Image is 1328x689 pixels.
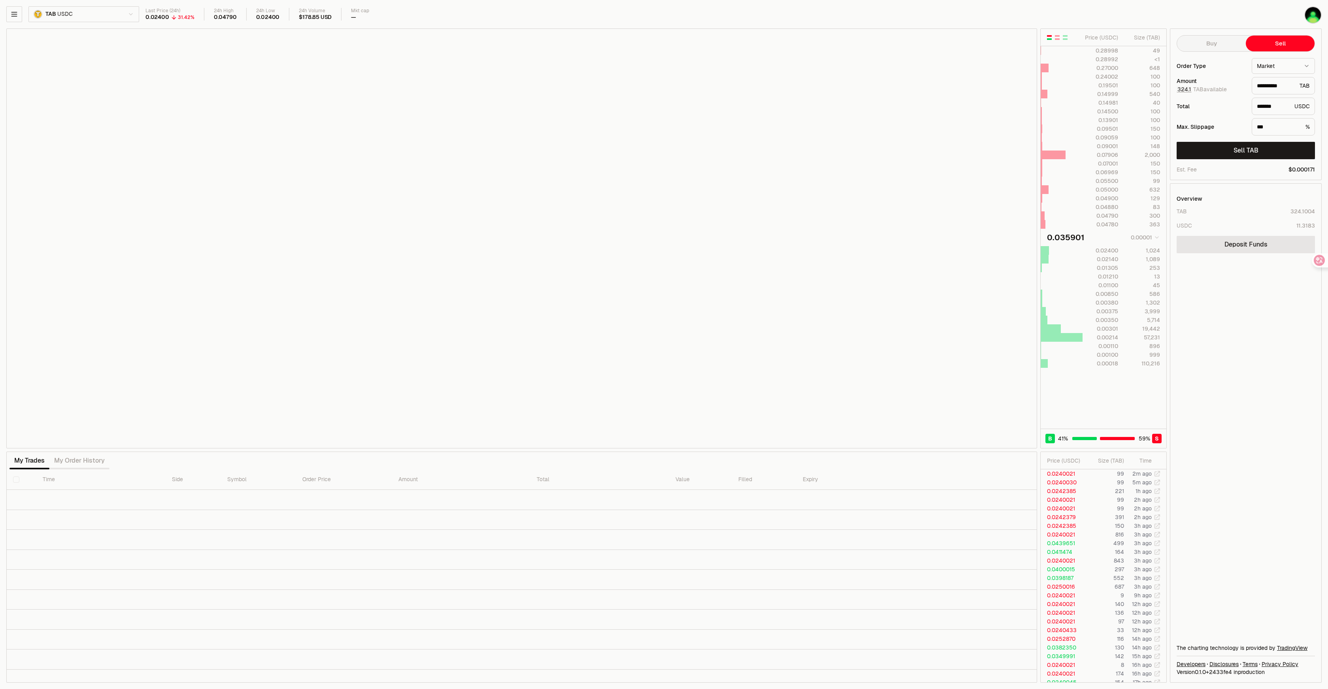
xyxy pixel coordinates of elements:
[1128,233,1160,242] button: 0.00001
[1134,592,1152,599] time: 9h ago
[1177,86,1192,92] button: 324.1
[1087,530,1124,539] td: 816
[1132,601,1152,608] time: 12h ago
[1177,236,1315,253] a: Deposit Funds
[1083,55,1118,63] div: 0.28992
[1304,6,1322,24] img: Wallet 3
[1252,118,1315,136] div: %
[1134,514,1152,521] time: 2h ago
[1252,98,1315,115] div: USDC
[1083,99,1118,107] div: 0.14981
[1125,333,1160,341] div: 57,231
[1083,360,1118,367] div: 0.00018
[1083,316,1118,324] div: 0.00350
[1125,186,1160,194] div: 632
[1083,333,1118,341] div: 0.00214
[796,469,921,490] th: Expiry
[145,14,169,21] div: 0.02400
[1177,222,1192,230] div: USDC
[34,10,42,19] img: TAB.png
[1083,203,1118,211] div: 0.04880
[1083,299,1118,307] div: 0.00380
[1058,435,1068,442] span: 41 %
[1083,151,1118,159] div: 0.07906
[214,8,237,14] div: 24h High
[1132,479,1152,486] time: 5m ago
[1041,591,1087,600] td: 0.0240021
[1134,548,1152,555] time: 3h ago
[1087,469,1124,478] td: 99
[1125,125,1160,133] div: 150
[1087,504,1124,513] td: 99
[1048,435,1052,442] span: B
[1083,90,1118,98] div: 0.14999
[1134,574,1152,582] time: 3h ago
[1125,73,1160,81] div: 100
[1041,469,1087,478] td: 0.0240021
[1125,107,1160,115] div: 100
[1041,565,1087,574] td: 0.0400015
[57,11,72,18] span: USDC
[1087,478,1124,487] td: 99
[1041,582,1087,591] td: 0.0250016
[1041,487,1087,495] td: 0.0242385
[1083,220,1118,228] div: 0.04780
[1047,457,1086,465] div: Price ( USDC )
[9,453,49,469] button: My Trades
[1083,142,1118,150] div: 0.09001
[1087,626,1124,634] td: 33
[1083,81,1118,89] div: 0.19501
[1087,521,1124,530] td: 150
[1083,160,1118,168] div: 0.07001
[1087,539,1124,548] td: 499
[1087,634,1124,643] td: 116
[1083,168,1118,176] div: 0.06969
[1125,351,1160,359] div: 999
[1209,668,1232,676] span: 2433fe4b4f3780576893ee9e941d06011a76ee7a
[1083,64,1118,72] div: 0.27000
[351,8,369,14] div: Mkt cap
[1125,273,1160,280] div: 13
[1083,73,1118,81] div: 0.24002
[1209,660,1239,668] a: Disclosures
[13,476,19,483] button: Select all
[1132,644,1152,651] time: 14h ago
[1177,166,1197,173] div: Est. Fee
[1125,81,1160,89] div: 100
[299,8,332,14] div: 24h Volume
[1246,36,1315,51] button: Sell
[1125,168,1160,176] div: 150
[1125,151,1160,159] div: 2,000
[1087,565,1124,574] td: 297
[1087,600,1124,608] td: 140
[1132,653,1152,660] time: 15h ago
[1083,290,1118,298] div: 0.00850
[1041,513,1087,521] td: 0.0242379
[1125,194,1160,202] div: 129
[1083,134,1118,141] div: 0.09059
[1125,34,1160,41] div: Size ( TAB )
[1134,531,1152,538] time: 3h ago
[1125,255,1160,263] div: 1,089
[1083,247,1118,254] div: 0.02400
[1125,264,1160,272] div: 253
[1177,660,1205,668] a: Developers
[1087,591,1124,600] td: 9
[1177,195,1202,203] div: Overview
[1177,142,1315,159] button: Sell TAB
[1041,556,1087,565] td: 0.0240021
[1083,255,1118,263] div: 0.02140
[530,469,669,490] th: Total
[1177,78,1245,84] div: Amount
[1083,307,1118,315] div: 0.00375
[1125,47,1160,55] div: 49
[1083,47,1118,55] div: 0.28998
[1125,299,1160,307] div: 1,302
[256,14,280,21] div: 0.02400
[1132,609,1152,616] time: 12h ago
[1132,627,1152,634] time: 12h ago
[1132,618,1152,625] time: 12h ago
[1083,342,1118,350] div: 0.00110
[1083,107,1118,115] div: 0.14500
[351,14,356,21] div: —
